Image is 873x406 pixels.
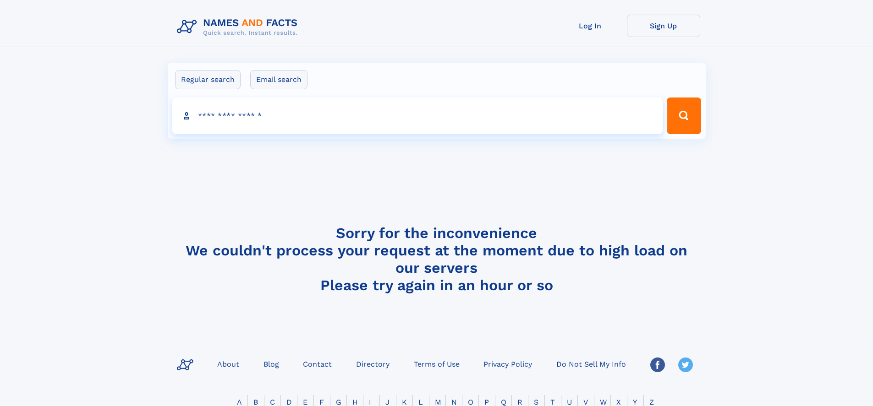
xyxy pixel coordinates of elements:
img: Twitter [678,357,693,372]
label: Email search [250,70,307,89]
a: Blog [260,357,283,370]
button: Search Button [667,97,701,134]
label: Regular search [175,70,241,89]
img: Logo Names and Facts [173,15,305,39]
a: Log In [554,15,627,37]
a: Contact [299,357,335,370]
a: Do Not Sell My Info [553,357,630,370]
img: Facebook [650,357,665,372]
a: Privacy Policy [480,357,536,370]
h4: Sorry for the inconvenience We couldn't process your request at the moment due to high load on ou... [173,224,700,294]
a: Directory [352,357,393,370]
a: About [214,357,243,370]
a: Sign Up [627,15,700,37]
input: search input [172,97,663,134]
a: Terms of Use [410,357,463,370]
